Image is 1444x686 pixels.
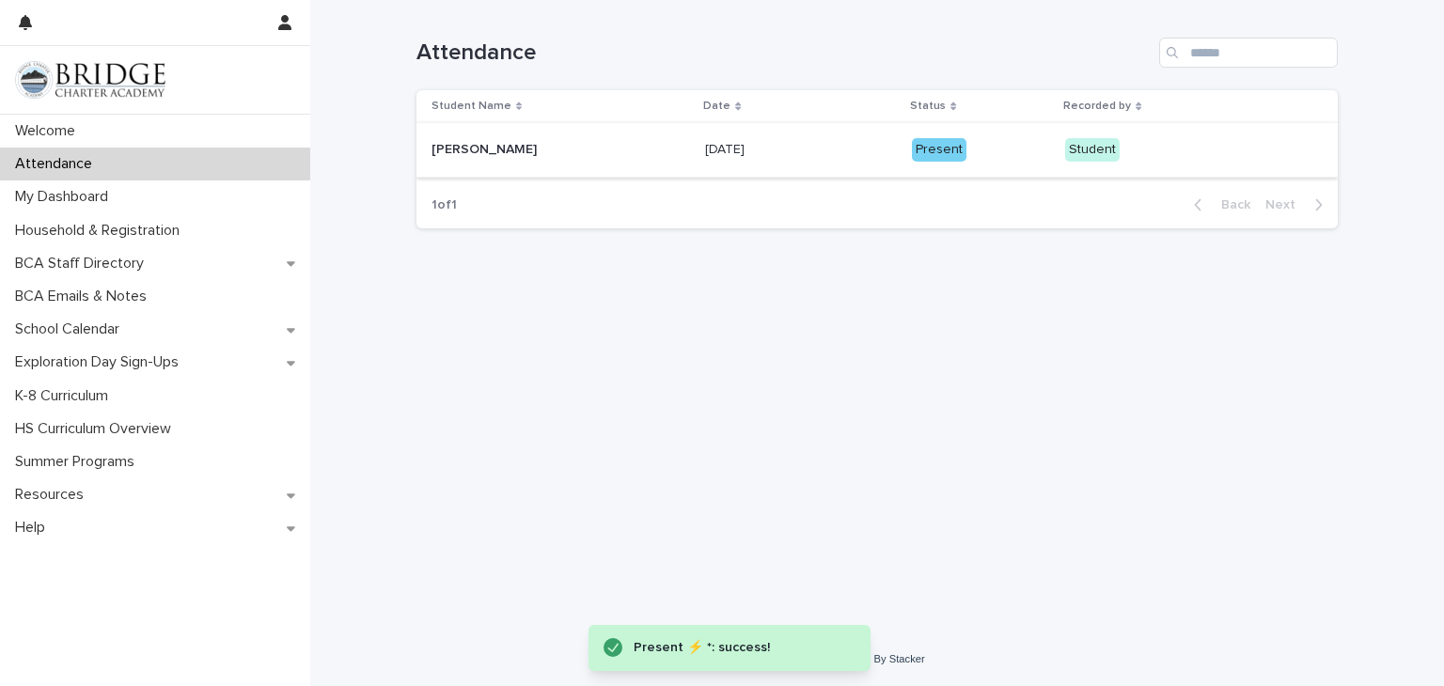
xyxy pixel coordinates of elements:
p: BCA Emails & Notes [8,288,162,305]
p: School Calendar [8,320,134,338]
span: Back [1210,198,1250,211]
p: Welcome [8,122,90,140]
p: [PERSON_NAME] [432,138,541,158]
p: 1 of 1 [416,182,472,228]
a: Powered By Stacker [829,653,924,664]
p: K-8 Curriculum [8,387,123,405]
p: [DATE] [705,138,748,158]
p: BCA Staff Directory [8,255,159,273]
p: Summer Programs [8,453,149,471]
span: Next [1265,198,1307,211]
p: Resources [8,486,99,504]
p: Status [910,96,946,117]
button: Back [1179,196,1258,213]
p: HS Curriculum Overview [8,420,186,438]
p: Date [703,96,730,117]
p: Exploration Day Sign-Ups [8,353,194,371]
div: Present [912,138,966,162]
tr: [PERSON_NAME][PERSON_NAME] [DATE][DATE] PresentStudent [416,123,1338,178]
p: Household & Registration [8,222,195,240]
p: Help [8,519,60,537]
p: Recorded by [1063,96,1131,117]
h1: Attendance [416,39,1152,67]
button: Next [1258,196,1338,213]
p: Student Name [432,96,511,117]
div: Student [1065,138,1120,162]
p: My Dashboard [8,188,123,206]
div: Present ⚡ *: success! [634,636,833,660]
input: Search [1159,38,1338,68]
img: V1C1m3IdTEidaUdm9Hs0 [15,61,165,99]
p: Attendance [8,155,107,173]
